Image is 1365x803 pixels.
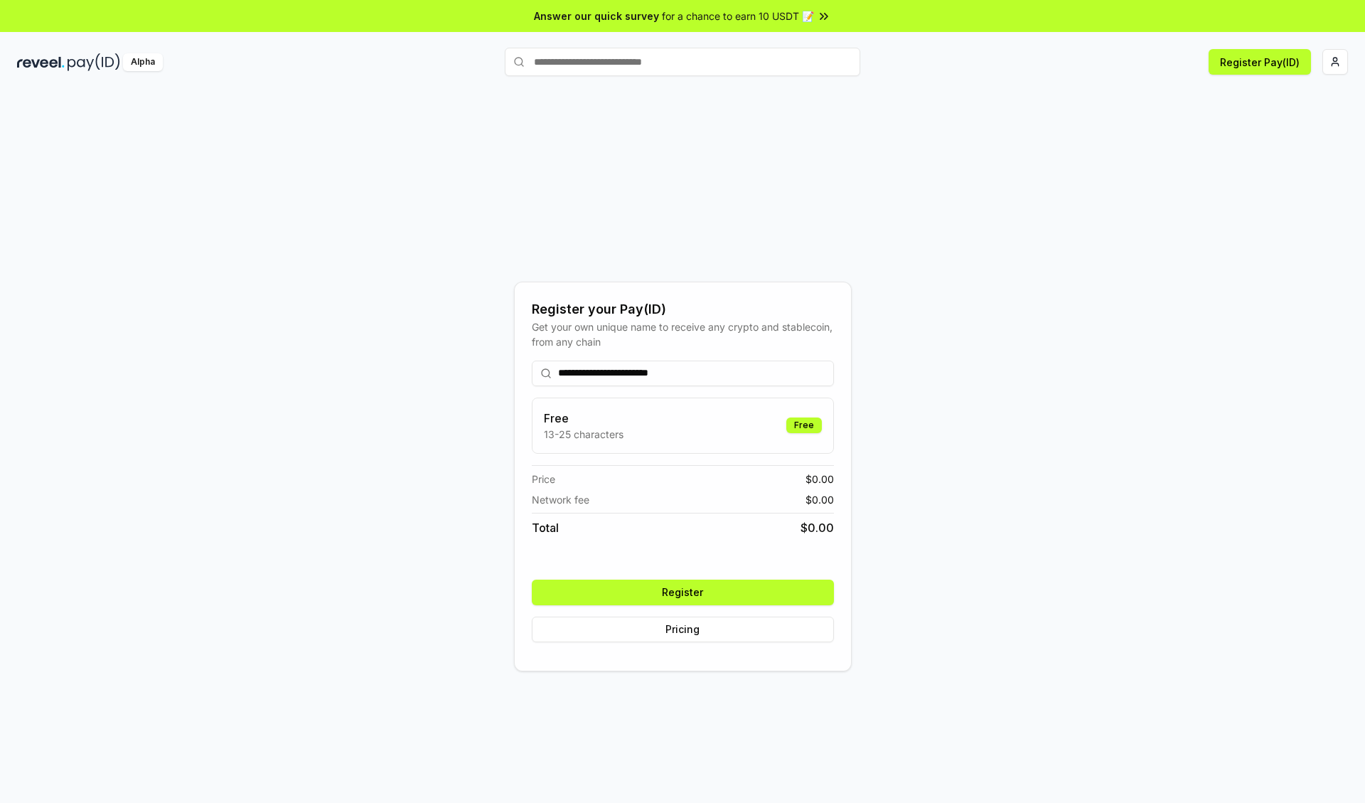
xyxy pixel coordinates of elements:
[532,319,834,349] div: Get your own unique name to receive any crypto and stablecoin, from any chain
[805,492,834,507] span: $ 0.00
[532,580,834,605] button: Register
[544,427,623,442] p: 13-25 characters
[1209,49,1311,75] button: Register Pay(ID)
[534,9,659,23] span: Answer our quick survey
[544,410,623,427] h3: Free
[801,519,834,536] span: $ 0.00
[532,299,834,319] div: Register your Pay(ID)
[662,9,814,23] span: for a chance to earn 10 USDT 📝
[532,519,559,536] span: Total
[123,53,163,71] div: Alpha
[532,472,555,486] span: Price
[805,472,834,486] span: $ 0.00
[786,418,822,433] div: Free
[17,53,65,71] img: reveel_dark
[68,53,120,71] img: pay_id
[532,492,589,507] span: Network fee
[532,617,834,642] button: Pricing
